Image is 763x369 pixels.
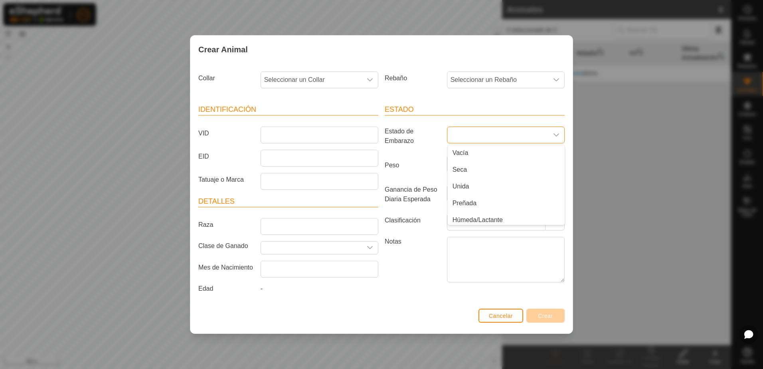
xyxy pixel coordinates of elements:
span: Crear [538,313,553,319]
header: Estado [385,104,565,115]
div: dropdown trigger [548,127,564,143]
label: Rebaño [381,71,444,85]
label: Estado de Embarazo [381,127,444,146]
span: Cancelar [489,313,513,319]
li: Húmeda/Lactante [448,212,565,228]
li: Preñada [448,195,565,211]
div: dropdown trigger [362,72,378,88]
button: Cancelar [478,309,523,323]
li: Seca [448,162,565,178]
span: Unida [453,182,469,191]
label: Collar [195,71,257,85]
span: Húmeda/Lactante [453,215,503,225]
label: VID [195,127,257,140]
label: Peso [381,155,444,175]
span: Crear Animal [198,44,248,56]
span: Vacía [453,148,468,158]
label: Tatuaje o Marca [195,173,257,186]
div: dropdown trigger [362,242,378,254]
label: Mes de Nacimiento [195,261,257,274]
div: dropdown trigger [548,72,564,88]
input: Seleccione o ingrese una Clase de Ganado [261,242,362,254]
label: EID [195,150,257,163]
label: Clase de Ganado [195,241,257,251]
li: Unida [448,179,565,194]
span: Seca [453,165,467,175]
label: Notas [381,237,444,282]
label: Edad [195,284,257,294]
label: Ganancia de Peso Diaria Esperada [381,185,444,204]
ul: Option List [448,145,565,245]
span: Preñada [453,198,477,208]
li: Vacía [448,145,565,161]
span: - [261,285,263,292]
label: Raza [195,218,257,232]
span: Seleccionar un Rebaño [447,72,548,88]
span: Seleccionar un Collar [261,72,362,88]
header: Identificación [198,104,378,115]
button: Crear [526,309,565,323]
header: Detalles [198,196,378,207]
label: Clasificación [381,214,444,227]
